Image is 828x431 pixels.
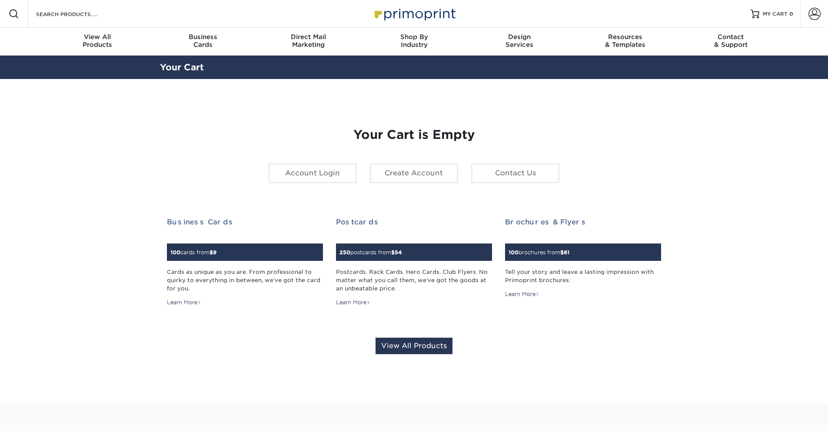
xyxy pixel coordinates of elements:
h2: Brochures & Flyers [505,218,661,226]
div: Cards [150,33,256,49]
a: View All Products [376,338,452,354]
input: SEARCH PRODUCTS..... [35,9,120,19]
small: cards from [170,249,216,256]
span: 0 [789,11,793,17]
div: Services [467,33,572,49]
a: Create Account [370,163,458,183]
a: Contact Us [471,163,559,183]
a: Brochures & Flyers 100brochures from$61 Tell your story and leave a lasting impression with Primo... [505,218,661,299]
div: Tell your story and leave a lasting impression with Primoprint brochures. [505,268,661,284]
h2: Postcards [336,218,492,226]
div: Marketing [256,33,361,49]
span: 250 [339,249,350,256]
span: $ [209,249,213,256]
h1: Your Cart is Empty [167,128,662,142]
a: Shop ByIndustry [361,28,467,56]
img: Primoprint [371,4,458,23]
div: Industry [361,33,467,49]
div: & Support [678,33,784,49]
span: 100 [170,249,180,256]
a: Direct MailMarketing [256,28,361,56]
span: Design [467,33,572,41]
a: Contact& Support [678,28,784,56]
small: postcards from [339,249,402,256]
div: Cards as unique as you are. From professional to quirky to everything in between, we've got the c... [167,268,323,293]
small: brochures from [509,249,569,256]
span: 61 [564,249,569,256]
div: Learn More [167,299,201,306]
span: 54 [395,249,402,256]
span: View All [45,33,150,41]
div: Learn More [336,299,370,306]
span: 100 [509,249,519,256]
a: Account Login [269,163,357,183]
span: Resources [572,33,678,41]
div: Postcards. Rack Cards. Hero Cards. Club Flyers. No matter what you call them, we've got the goods... [336,268,492,293]
span: Contact [678,33,784,41]
span: Direct Mail [256,33,361,41]
a: Resources& Templates [572,28,678,56]
span: $ [391,249,395,256]
h2: Business Cards [167,218,323,226]
div: & Templates [572,33,678,49]
a: Business Cards 100cards from$9 Cards as unique as you are. From professional to quirky to everyth... [167,218,323,307]
span: 9 [213,249,216,256]
div: Products [45,33,150,49]
a: DesignServices [467,28,572,56]
a: Postcards 250postcards from$54 Postcards. Rack Cards. Hero Cards. Club Flyers. No matter what you... [336,218,492,307]
a: Your Cart [160,62,204,72]
span: MY CART [763,10,788,18]
span: Shop By [361,33,467,41]
span: $ [560,249,564,256]
span: Business [150,33,256,41]
a: View AllProducts [45,28,150,56]
a: BusinessCards [150,28,256,56]
div: Learn More [505,290,539,298]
